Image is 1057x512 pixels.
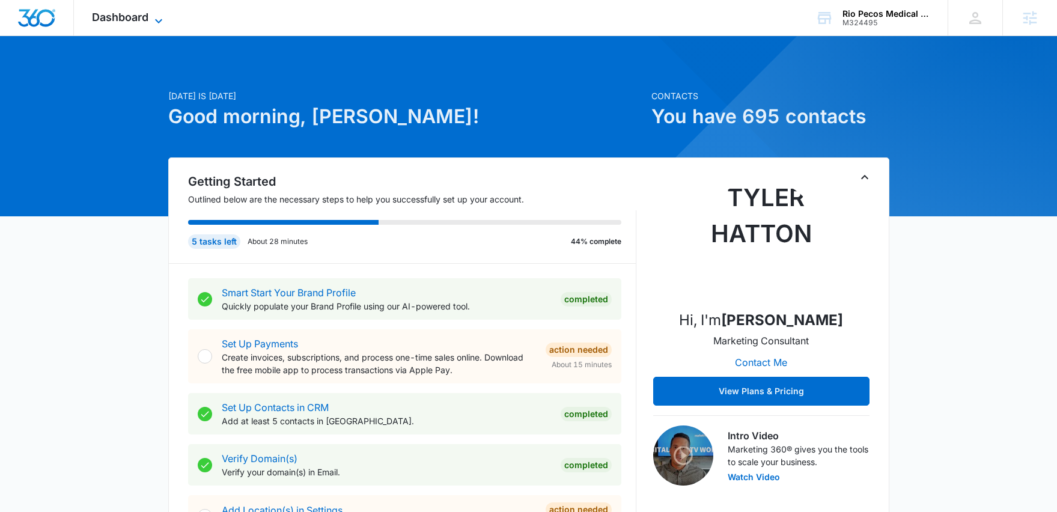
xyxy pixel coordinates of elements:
[721,311,843,329] strong: [PERSON_NAME]
[188,234,240,249] div: 5 tasks left
[842,9,930,19] div: account name
[168,102,644,131] h1: Good morning, [PERSON_NAME]!
[651,90,889,102] p: Contacts
[653,377,870,406] button: View Plans & Pricing
[31,31,132,41] div: Domain: [DOMAIN_NAME]
[92,11,148,23] span: Dashboard
[188,193,636,206] p: Outlined below are the necessary steps to help you successfully set up your account.
[728,473,780,481] button: Watch Video
[222,300,551,312] p: Quickly populate your Brand Profile using our AI-powered tool.
[222,401,329,413] a: Set Up Contacts in CRM
[561,292,612,306] div: Completed
[842,19,930,27] div: account id
[857,170,872,184] button: Toggle Collapse
[222,351,536,376] p: Create invoices, subscriptions, and process one-time sales online. Download the free mobile app t...
[713,334,809,348] p: Marketing Consultant
[653,425,713,486] img: Intro Video
[728,443,870,468] p: Marketing 360® gives you the tools to scale your business.
[46,71,108,79] div: Domain Overview
[723,348,799,377] button: Contact Me
[19,19,29,29] img: logo_orange.svg
[701,180,821,300] img: Tyler Hatton
[168,90,644,102] p: [DATE] is [DATE]
[679,309,843,331] p: Hi, I'm
[651,102,889,131] h1: You have 695 contacts
[248,236,308,247] p: About 28 minutes
[728,428,870,443] h3: Intro Video
[546,343,612,357] div: Action Needed
[19,31,29,41] img: website_grey.svg
[32,70,42,79] img: tab_domain_overview_orange.svg
[561,407,612,421] div: Completed
[222,415,551,427] p: Add at least 5 contacts in [GEOGRAPHIC_DATA].
[188,172,636,190] h2: Getting Started
[222,338,298,350] a: Set Up Payments
[561,458,612,472] div: Completed
[222,287,356,299] a: Smart Start Your Brand Profile
[34,19,59,29] div: v 4.0.25
[222,453,297,465] a: Verify Domain(s)
[571,236,621,247] p: 44% complete
[552,359,612,370] span: About 15 minutes
[133,71,203,79] div: Keywords by Traffic
[222,466,551,478] p: Verify your domain(s) in Email.
[120,70,129,79] img: tab_keywords_by_traffic_grey.svg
